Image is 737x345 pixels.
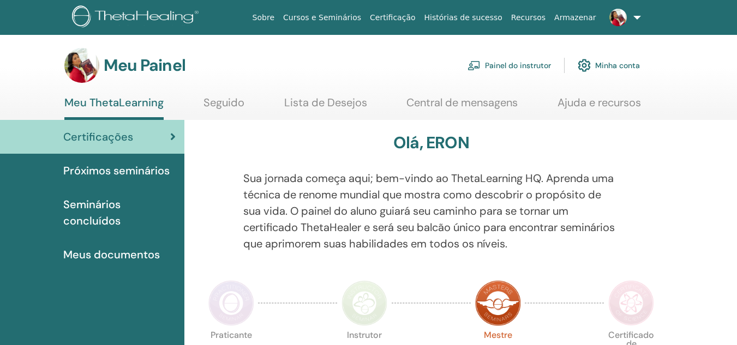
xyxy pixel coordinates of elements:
[248,8,279,28] a: Sobre
[485,61,551,71] font: Painel do instrutor
[468,53,551,77] a: Painel do instrutor
[550,8,600,28] a: Armazenar
[424,13,502,22] font: Histórias de sucesso
[63,247,160,262] font: Meus documentos
[475,280,521,326] img: Mestre
[365,8,420,28] a: Certificação
[468,60,481,70] img: chalkboard-teacher.svg
[208,280,254,326] img: Praticante
[558,96,641,117] a: Ajuda e recursos
[578,56,591,75] img: cog.svg
[578,53,640,77] a: Minha conta
[608,280,654,326] img: Certificado de Ciências
[104,55,185,76] font: Meu Painel
[63,130,133,144] font: Certificações
[595,61,640,71] font: Minha conta
[609,9,627,26] img: default.jpg
[63,164,170,178] font: Próximos seminários
[284,95,367,110] font: Lista de Desejos
[484,329,512,341] font: Mestre
[64,95,164,110] font: Meu ThetaLearning
[203,95,244,110] font: Seguido
[558,95,641,110] font: Ajuda e recursos
[64,96,164,120] a: Meu ThetaLearning
[507,8,550,28] a: Recursos
[393,132,469,153] font: Olá, ERON
[554,13,596,22] font: Armazenar
[203,96,244,117] a: Seguido
[283,13,361,22] font: Cursos e Seminários
[253,13,274,22] font: Sobre
[406,95,518,110] font: Central de mensagens
[511,13,546,22] font: Recursos
[406,96,518,117] a: Central de mensagens
[347,329,382,341] font: Instrutor
[420,8,507,28] a: Histórias de sucesso
[341,280,387,326] img: Instrutor
[72,5,202,30] img: logo.png
[279,8,365,28] a: Cursos e Seminários
[370,13,415,22] font: Certificação
[211,329,252,341] font: Praticante
[64,48,99,83] img: default.jpg
[243,171,615,251] font: Sua jornada começa aqui; bem-vindo ao ThetaLearning HQ. Aprenda uma técnica de renome mundial que...
[284,96,367,117] a: Lista de Desejos
[63,197,121,228] font: Seminários concluídos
